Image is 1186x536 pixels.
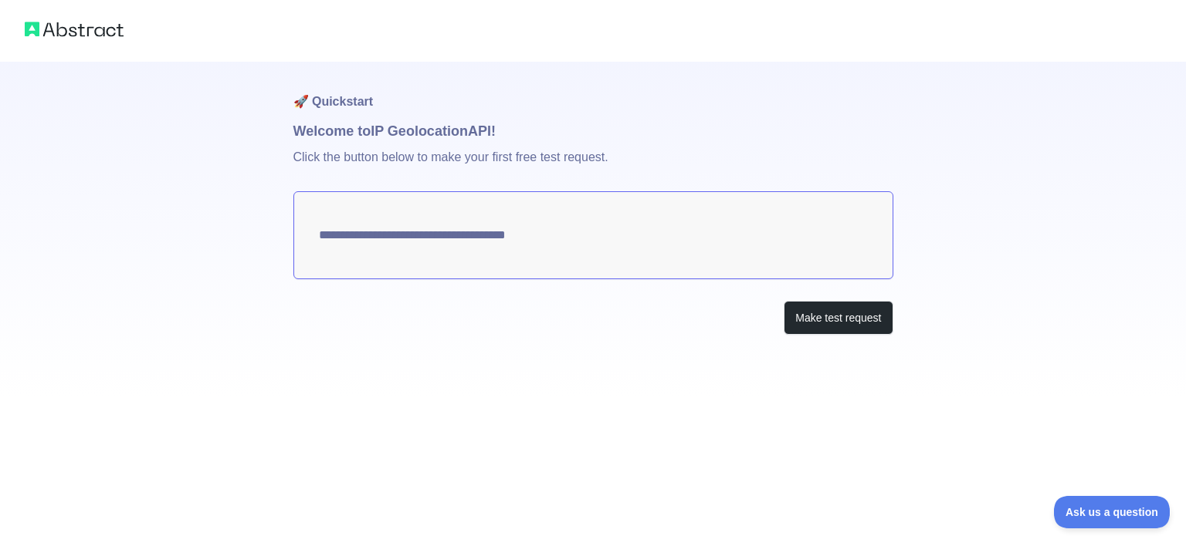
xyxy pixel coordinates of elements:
button: Make test request [784,301,893,335]
iframe: Toggle Customer Support [1054,496,1171,528]
img: Abstract logo [25,19,124,40]
p: Click the button below to make your first free test request. [293,142,893,191]
h1: 🚀 Quickstart [293,62,893,120]
h1: Welcome to IP Geolocation API! [293,120,893,142]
